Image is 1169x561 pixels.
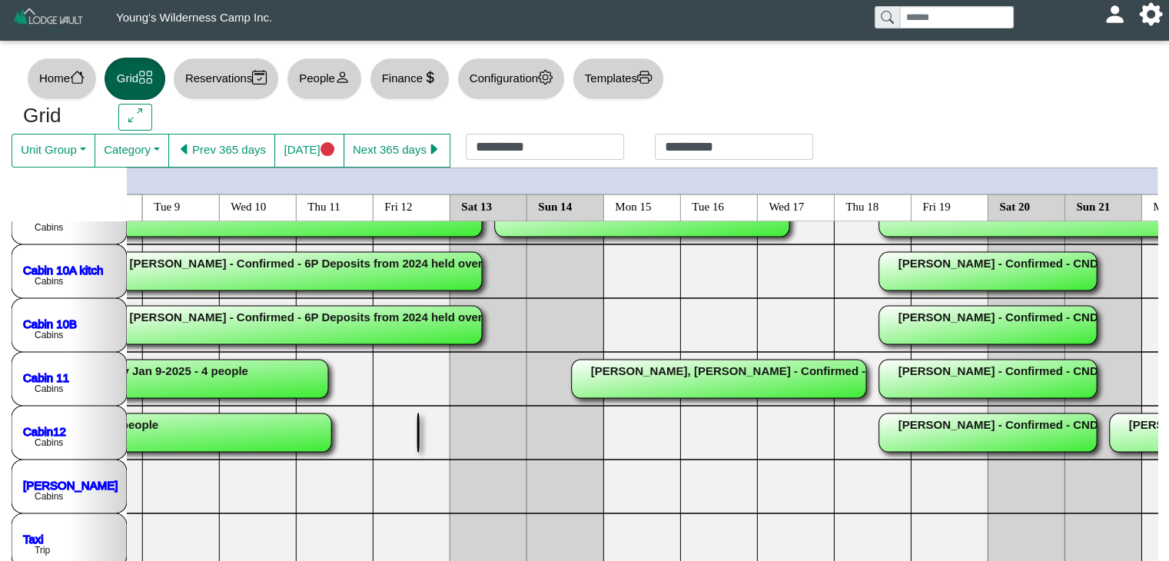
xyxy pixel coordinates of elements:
button: Gridgrid [105,58,165,100]
button: [DATE]circle fill [274,134,344,168]
text: Trip [35,545,51,556]
text: Sun 14 [538,200,572,212]
a: Taxi [23,532,44,545]
svg: gear fill [1145,8,1157,20]
svg: calendar2 check [252,70,267,85]
svg: caret right fill [427,142,441,157]
text: Cabins [35,276,63,287]
text: Fri 12 [384,200,412,212]
svg: circle fill [320,142,335,157]
svg: gear [538,70,553,85]
text: Thu 11 [307,200,340,212]
text: Sun 21 [1076,200,1110,212]
img: Z [12,6,85,33]
text: Sat 20 [999,200,1030,212]
text: Tue 9 [154,200,180,212]
text: Wed 17 [769,200,804,212]
input: Check in [466,134,624,160]
h3: Grid [23,104,95,128]
text: Cabins [35,222,63,233]
button: Category [95,134,169,168]
button: Homehouse [27,58,97,100]
a: Cabin 10B [23,317,77,330]
button: Configurationgear [457,58,565,100]
svg: grid [138,70,153,85]
button: Unit Group [12,134,95,168]
svg: house [70,70,85,85]
a: Cabin12 [23,424,66,437]
svg: caret left fill [178,142,192,157]
svg: person fill [1109,8,1121,20]
svg: search [881,11,893,23]
svg: arrows angle expand [128,108,143,123]
text: Fri 19 [922,200,950,212]
text: Sat 13 [461,200,492,212]
svg: person [335,70,350,85]
text: Thu 18 [845,200,878,212]
button: Peopleperson [287,58,361,100]
text: Cabins [35,330,63,340]
svg: currency dollar [423,70,437,85]
button: arrows angle expand [118,104,151,131]
text: Cabins [35,491,63,502]
svg: printer [637,70,652,85]
text: Tue 16 [692,200,724,212]
a: Cabin 11 [23,370,69,383]
button: Templatesprinter [573,58,664,100]
text: Mon 15 [615,200,651,212]
button: caret left fillPrev 365 days [168,134,275,168]
button: Next 365 dayscaret right fill [344,134,450,168]
a: Cabin 10A kitch [23,263,103,276]
input: Check out [655,134,813,160]
button: Reservationscalendar2 check [173,58,279,100]
button: Financecurrency dollar [370,58,450,100]
text: Wed 10 [231,200,266,212]
a: [PERSON_NAME] [23,478,118,491]
text: Cabins [35,383,63,394]
text: Cabins [35,437,63,448]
